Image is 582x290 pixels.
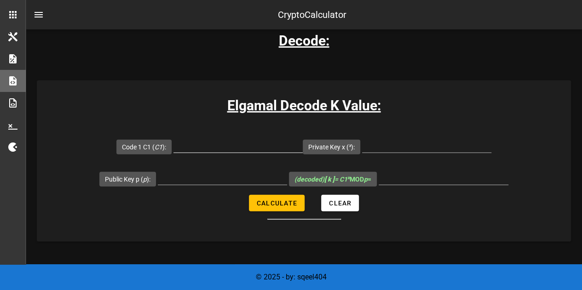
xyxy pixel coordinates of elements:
[349,142,351,148] sup: x
[279,30,329,51] h3: Decode:
[347,175,350,181] sup: x
[249,195,305,211] button: Calculate
[278,8,346,22] div: CryptoCalculator
[294,176,371,183] span: MOD =
[37,95,571,116] h3: Elgamal Decode K Value:
[308,142,355,152] label: Private Key x ( ):
[122,142,166,152] label: Code 1 C1 ( ):
[321,195,359,211] button: Clear
[328,199,352,207] span: Clear
[143,176,147,183] i: p
[105,175,150,184] label: Public Key p ( ):
[324,176,334,183] b: [ k ]
[256,199,297,207] span: Calculate
[155,143,162,151] i: C1
[364,176,368,183] i: p
[294,176,350,183] i: (decoded) = C1
[28,4,50,26] button: nav-menu-toggle
[256,273,327,281] span: © 2025 - by: sqeel404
